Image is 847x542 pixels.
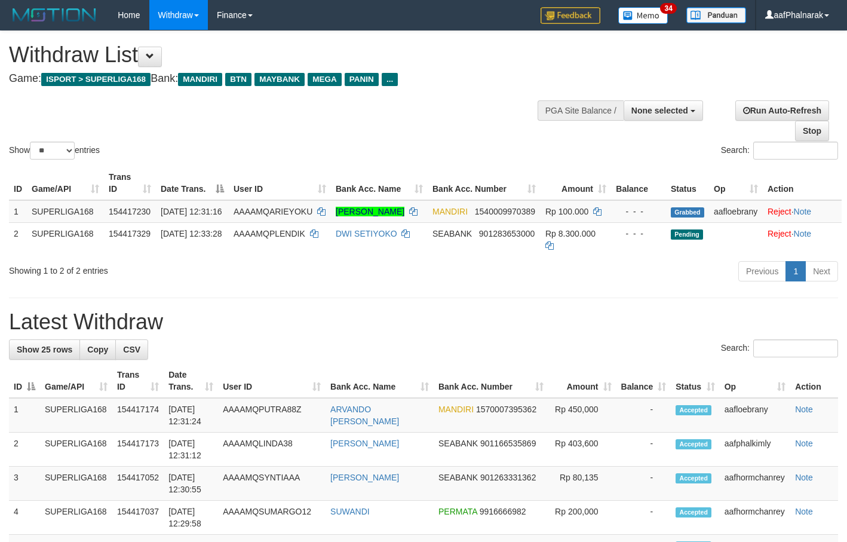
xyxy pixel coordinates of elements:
[112,364,164,398] th: Trans ID: activate to sort column ascending
[438,473,478,482] span: SEABANK
[428,166,541,200] th: Bank Acc. Number: activate to sort column ascending
[27,166,104,200] th: Game/API: activate to sort column ascending
[40,501,112,535] td: SUPERLIGA168
[616,501,671,535] td: -
[161,207,222,216] span: [DATE] 12:31:16
[112,398,164,433] td: 154417174
[753,339,838,357] input: Search:
[438,439,478,448] span: SEABANK
[254,73,305,86] span: MAYBANK
[79,339,116,360] a: Copy
[9,364,40,398] th: ID: activate to sort column descending
[548,398,616,433] td: Rp 450,000
[480,507,526,516] span: Copy 9916666982 to clipboard
[671,229,703,240] span: Pending
[382,73,398,86] span: ...
[9,73,553,85] h4: Game: Bank:
[109,229,151,238] span: 154417329
[17,345,72,354] span: Show 25 rows
[104,166,156,200] th: Trans ID: activate to sort column ascending
[112,467,164,501] td: 154417052
[795,473,813,482] a: Note
[538,100,624,121] div: PGA Site Balance /
[40,364,112,398] th: Game/API: activate to sort column ascending
[432,229,472,238] span: SEABANK
[438,405,474,414] span: MANDIRI
[805,261,838,281] a: Next
[41,73,151,86] span: ISPORT > SUPERLIGA168
[218,433,326,467] td: AAAAMQLINDA38
[336,229,397,238] a: DWI SETIYOKO
[720,467,790,501] td: aafhormchanrey
[9,43,553,67] h1: Withdraw List
[709,200,763,223] td: aafloebrany
[616,398,671,433] td: -
[616,228,661,240] div: - - -
[624,100,703,121] button: None selected
[763,166,842,200] th: Action
[218,467,326,501] td: AAAAMQSYNTIAAA
[331,166,428,200] th: Bank Acc. Name: activate to sort column ascending
[676,507,711,517] span: Accepted
[438,507,477,516] span: PERMATA
[676,439,711,449] span: Accepted
[480,473,536,482] span: Copy 901263331362 to clipboard
[720,501,790,535] td: aafhormchanrey
[432,207,468,216] span: MANDIRI
[545,229,596,238] span: Rp 8.300.000
[720,433,790,467] td: aafphalkimly
[794,229,812,238] a: Note
[720,364,790,398] th: Op: activate to sort column ascending
[768,229,791,238] a: Reject
[218,364,326,398] th: User ID: activate to sort column ascending
[308,73,342,86] span: MEGA
[660,3,676,14] span: 34
[30,142,75,160] select: Showentries
[27,200,104,223] td: SUPERLIGA168
[123,345,140,354] span: CSV
[735,100,829,121] a: Run Auto-Refresh
[753,142,838,160] input: Search:
[218,501,326,535] td: AAAAMQSUMARGO12
[785,261,806,281] a: 1
[795,121,829,141] a: Stop
[164,467,218,501] td: [DATE] 12:30:55
[330,507,370,516] a: SUWANDI
[631,106,688,115] span: None selected
[112,501,164,535] td: 154417037
[795,507,813,516] a: Note
[616,206,661,218] div: - - -
[618,7,668,24] img: Button%20Memo.svg
[721,142,838,160] label: Search:
[9,433,40,467] td: 2
[763,222,842,256] td: ·
[225,73,251,86] span: BTN
[795,439,813,448] a: Note
[738,261,786,281] a: Previous
[109,207,151,216] span: 154417230
[480,439,536,448] span: Copy 901166535869 to clipboard
[709,166,763,200] th: Op: activate to sort column ascending
[345,73,379,86] span: PANIN
[229,166,331,200] th: User ID: activate to sort column ascending
[545,207,588,216] span: Rp 100.000
[9,142,100,160] label: Show entries
[548,467,616,501] td: Rp 80,135
[9,166,27,200] th: ID
[40,433,112,467] td: SUPERLIGA168
[476,405,536,414] span: Copy 1570007395362 to clipboard
[164,398,218,433] td: [DATE] 12:31:24
[9,260,344,277] div: Showing 1 to 2 of 2 entries
[720,398,790,433] td: aafloebrany
[616,433,671,467] td: -
[676,405,711,415] span: Accepted
[541,166,611,200] th: Amount: activate to sort column ascending
[234,207,312,216] span: AAAAMQARIEYOKU
[795,405,813,414] a: Note
[164,501,218,535] td: [DATE] 12:29:58
[9,222,27,256] td: 2
[721,339,838,357] label: Search:
[686,7,746,23] img: panduan.png
[434,364,548,398] th: Bank Acc. Number: activate to sort column ascending
[40,467,112,501] td: SUPERLIGA168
